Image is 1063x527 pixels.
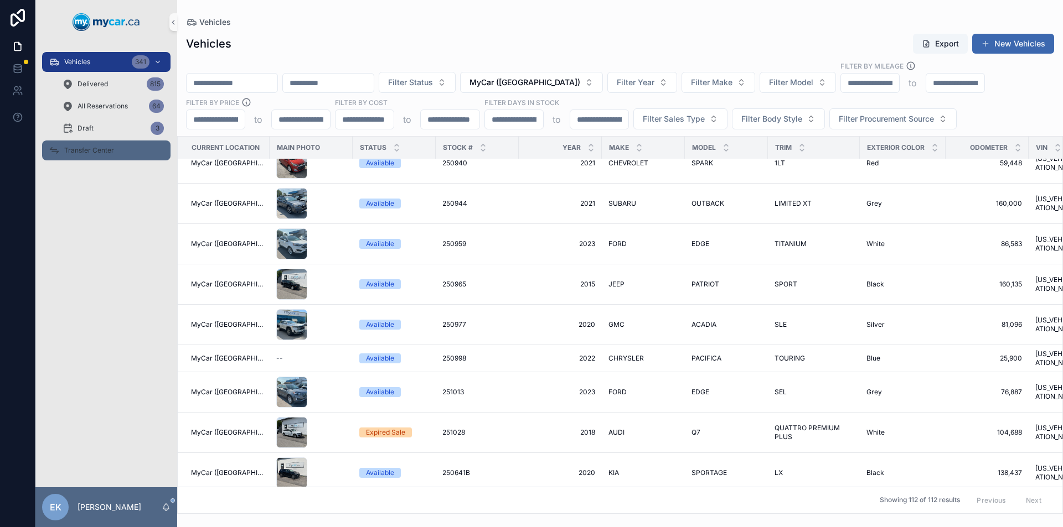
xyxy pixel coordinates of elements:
a: Available [359,199,429,208]
span: Filter Year [617,77,654,88]
p: [PERSON_NAME] [78,502,141,513]
a: 2020 [525,320,595,329]
button: Export [913,34,968,54]
a: SPORTAGE [692,468,761,477]
a: TOURING [775,354,853,363]
a: Available [359,387,429,397]
a: 250977 [442,320,512,329]
span: SUBARU [608,199,636,208]
label: Filter By Mileage [840,61,904,71]
span: 251013 [442,388,464,396]
button: Select Button [607,72,677,93]
a: 2021 [525,159,595,168]
a: 251013 [442,388,512,396]
a: Vehicles [186,17,231,28]
a: Blue [866,354,939,363]
span: 81,096 [952,320,1022,329]
a: 250998 [442,354,512,363]
a: Silver [866,320,939,329]
div: 64 [149,100,164,113]
span: FORD [608,239,627,248]
span: VIN [1036,143,1047,152]
span: TOURING [775,354,805,363]
span: Filter Sales Type [643,113,705,124]
span: KIA [608,468,619,477]
span: QUATTRO PREMIUM PLUS [775,424,853,441]
a: MyCar ([GEOGRAPHIC_DATA]) [191,354,263,363]
span: 250965 [442,280,466,289]
p: to [403,113,411,126]
span: Year [563,143,581,152]
span: -- [276,354,283,363]
span: Trim [775,143,792,152]
a: Draft3 [55,118,171,138]
span: Main Photo [277,143,320,152]
span: SEL [775,388,787,396]
button: New Vehicles [972,34,1054,54]
div: 815 [147,77,164,91]
a: Available [359,239,429,249]
a: 25,900 [952,354,1022,363]
span: SLE [775,320,787,329]
a: Available [359,158,429,168]
a: Transfer Center [42,140,171,160]
span: Odometer [970,143,1008,152]
span: Filter Model [769,77,813,88]
div: 341 [132,55,149,69]
span: 250641B [442,468,470,477]
span: White [866,239,885,248]
a: 59,448 [952,159,1022,168]
a: Delivered815 [55,74,171,94]
span: Current Location [192,143,260,152]
span: LX [775,468,783,477]
span: 250998 [442,354,466,363]
a: 86,583 [952,239,1022,248]
span: 2022 [525,354,595,363]
a: GMC [608,320,678,329]
a: 2020 [525,468,595,477]
button: Select Button [732,108,825,129]
span: MyCar ([GEOGRAPHIC_DATA]) [191,428,263,437]
a: Grey [866,199,939,208]
span: TITANIUM [775,239,807,248]
a: Available [359,320,429,330]
button: Select Button [460,72,603,93]
a: 2021 [525,199,595,208]
span: 1LT [775,159,785,168]
span: SPARK [692,159,713,168]
a: 2023 [525,388,595,396]
div: Available [366,239,394,249]
h1: Vehicles [186,36,231,51]
button: Select Button [829,108,957,129]
span: MyCar ([GEOGRAPHIC_DATA]) [469,77,580,88]
span: LIMITED XT [775,199,812,208]
span: CHRYSLER [608,354,644,363]
span: Filter Body Style [741,113,802,124]
a: 250944 [442,199,512,208]
span: SPORTAGE [692,468,727,477]
span: Status [360,143,386,152]
a: Grey [866,388,939,396]
span: 76,887 [952,388,1022,396]
a: Available [359,468,429,478]
span: Transfer Center [64,146,114,155]
span: 2018 [525,428,595,437]
div: Available [366,468,394,478]
a: 104,688 [952,428,1022,437]
span: Black [866,468,884,477]
a: TITANIUM [775,239,853,248]
span: FORD [608,388,627,396]
span: 250977 [442,320,466,329]
label: Filter Days In Stock [484,97,559,107]
span: Delivered [78,80,108,88]
a: Q7 [692,428,761,437]
span: MyCar ([GEOGRAPHIC_DATA]) [191,388,263,396]
a: SLE [775,320,853,329]
span: Blue [866,354,880,363]
a: Black [866,280,939,289]
div: Available [366,387,394,397]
